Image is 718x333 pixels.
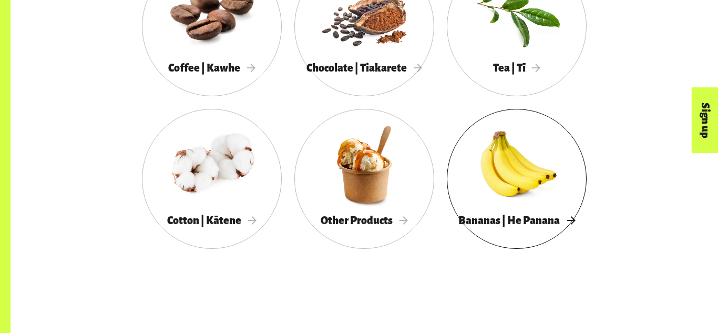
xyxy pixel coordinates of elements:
[168,62,255,74] span: Coffee | Kawhe
[306,62,422,74] span: Chocolate | Tiakarete
[493,62,541,74] span: Tea | Tī
[167,215,257,226] span: Cotton | Kātene
[294,109,434,249] a: Other Products
[447,109,587,249] a: Bananas | He Panana
[458,215,575,226] span: Bananas | He Panana
[142,109,282,249] a: Cotton | Kātene
[321,215,408,226] span: Other Products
